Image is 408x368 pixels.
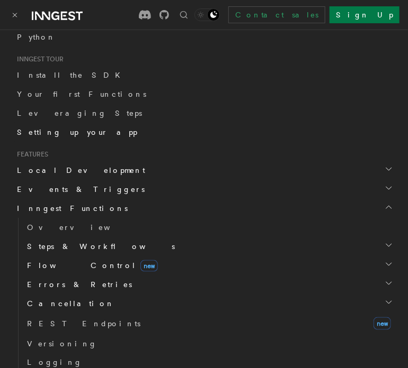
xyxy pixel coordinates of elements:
button: Toggle dark mode [194,8,220,21]
span: Overview [27,223,136,232]
button: Toggle navigation [8,8,21,21]
button: Steps & Workflows [23,237,395,256]
span: Leveraging Steps [17,109,142,117]
span: Inngest tour [13,55,64,63]
span: Local Development [13,165,145,176]
a: Leveraging Steps [13,104,395,123]
span: Your first Functions [17,90,146,98]
span: new [374,317,391,330]
a: Sign Up [330,6,400,23]
button: Inngest Functions [13,199,395,218]
span: Cancellation [23,298,114,309]
span: REST Endpoints [27,319,140,328]
a: Overview [23,218,395,237]
span: Inngest Functions [13,203,128,214]
a: Install the SDK [13,66,395,85]
span: Versioning [27,339,97,348]
span: Events & Triggers [13,184,145,195]
button: Find something... [178,8,190,21]
span: Logging [27,358,82,367]
button: Cancellation [23,294,395,313]
button: Errors & Retries [23,275,395,294]
button: Local Development [13,161,395,180]
span: Errors & Retries [23,279,132,290]
span: Features [13,150,48,159]
a: Python [13,27,395,47]
span: Steps & Workflows [23,241,175,252]
span: Flow Control [23,260,158,271]
a: REST Endpointsnew [23,313,395,334]
span: Install the SDK [17,71,127,79]
button: Flow Controlnew [23,256,395,275]
span: Setting up your app [17,128,137,136]
a: Versioning [23,334,395,353]
span: Python [17,33,56,41]
a: Your first Functions [13,85,395,104]
button: Events & Triggers [13,180,395,199]
a: Contact sales [228,6,325,23]
span: new [140,260,158,272]
a: Setting up your app [13,123,395,142]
